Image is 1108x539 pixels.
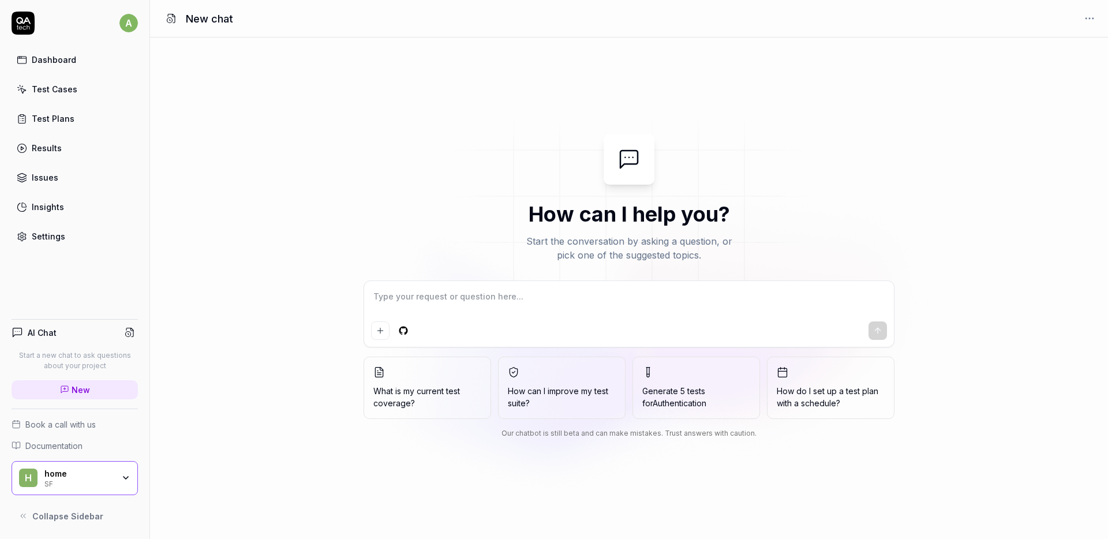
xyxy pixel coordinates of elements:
[371,321,390,340] button: Add attachment
[25,418,96,431] span: Book a call with us
[642,386,706,408] span: Generate 5 tests for Authentication
[32,171,58,184] div: Issues
[373,385,481,409] span: What is my current test coverage?
[119,12,138,35] button: a
[12,418,138,431] a: Book a call with us
[767,357,894,419] button: How do I set up a test plan with a schedule?
[44,478,114,488] div: SF
[364,428,894,439] div: Our chatbot is still beta and can make mistakes. Trust answers with caution.
[508,385,616,409] span: How can I improve my test suite?
[12,107,138,130] a: Test Plans
[12,225,138,248] a: Settings
[364,357,491,419] button: What is my current test coverage?
[32,230,65,242] div: Settings
[12,440,138,452] a: Documentation
[12,504,138,527] button: Collapse Sidebar
[12,137,138,159] a: Results
[28,327,57,339] h4: AI Chat
[12,78,138,100] a: Test Cases
[12,196,138,218] a: Insights
[19,469,38,487] span: h
[12,48,138,71] a: Dashboard
[12,461,138,496] button: hhomeSF
[777,385,885,409] span: How do I set up a test plan with a schedule?
[12,166,138,189] a: Issues
[632,357,760,419] button: Generate 5 tests forAuthentication
[32,510,103,522] span: Collapse Sidebar
[72,384,90,396] span: New
[44,469,114,479] div: home
[32,142,62,154] div: Results
[32,201,64,213] div: Insights
[32,113,74,125] div: Test Plans
[32,54,76,66] div: Dashboard
[32,83,77,95] div: Test Cases
[498,357,626,419] button: How can I improve my test suite?
[12,380,138,399] a: New
[12,350,138,371] p: Start a new chat to ask questions about your project
[119,14,138,32] span: a
[25,440,83,452] span: Documentation
[186,11,233,27] h1: New chat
